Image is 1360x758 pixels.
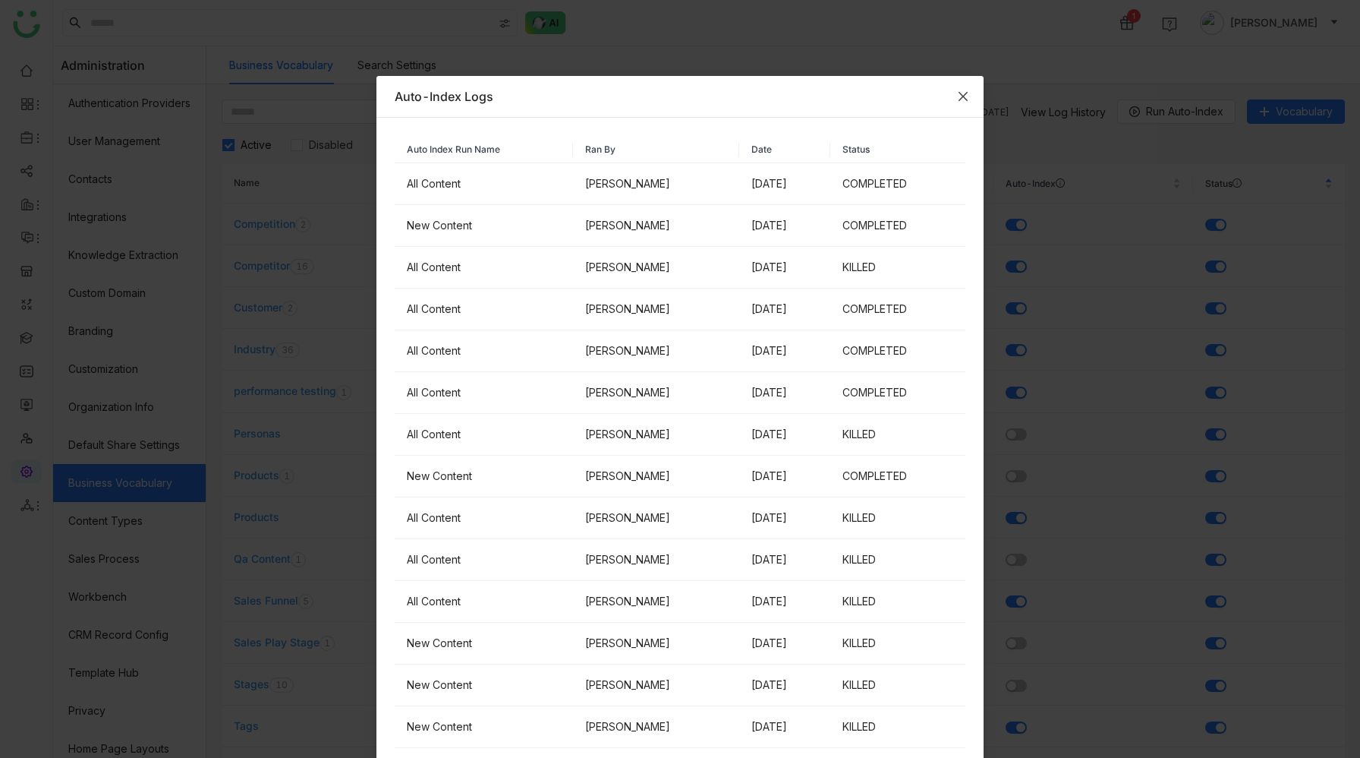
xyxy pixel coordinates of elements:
td: [DATE] [739,581,830,623]
td: All Content [395,539,573,581]
td: [DATE] [739,372,830,414]
td: KILLED [830,414,965,456]
td: [PERSON_NAME] [573,665,739,706]
td: [PERSON_NAME] [573,581,739,623]
td: [PERSON_NAME] [573,163,739,205]
td: All Content [395,581,573,623]
td: KILLED [830,623,965,665]
td: [DATE] [739,289,830,330]
th: Auto Index Run Name [395,136,573,163]
td: [DATE] [739,706,830,748]
td: [DATE] [739,665,830,706]
td: COMPLETED [830,205,965,247]
div: Auto-Index Logs [395,88,965,105]
td: [PERSON_NAME] [573,456,739,497]
td: KILLED [830,247,965,289]
td: COMPLETED [830,163,965,205]
td: [PERSON_NAME] [573,330,739,372]
td: COMPLETED [830,372,965,414]
td: KILLED [830,539,965,581]
td: [DATE] [739,205,830,247]
th: Date [739,136,830,163]
td: All Content [395,372,573,414]
td: KILLED [830,497,965,539]
td: [DATE] [739,497,830,539]
td: [PERSON_NAME] [573,623,739,665]
td: [DATE] [739,247,830,289]
th: Ran By [573,136,739,163]
td: [DATE] [739,414,830,456]
th: Status [830,136,965,163]
td: New Content [395,205,573,247]
td: [PERSON_NAME] [573,414,739,456]
td: New Content [395,665,573,706]
td: [PERSON_NAME] [573,247,739,289]
td: All Content [395,330,573,372]
button: Close [943,76,984,117]
td: [PERSON_NAME] [573,539,739,581]
td: All Content [395,414,573,456]
td: COMPLETED [830,289,965,330]
td: New Content [395,706,573,748]
td: [PERSON_NAME] [573,372,739,414]
td: All Content [395,247,573,289]
td: All Content [395,497,573,539]
td: [PERSON_NAME] [573,205,739,247]
td: [DATE] [739,623,830,665]
td: KILLED [830,665,965,706]
td: [PERSON_NAME] [573,289,739,330]
td: [PERSON_NAME] [573,706,739,748]
td: All Content [395,163,573,205]
td: New Content [395,456,573,497]
td: [PERSON_NAME] [573,497,739,539]
td: KILLED [830,581,965,623]
td: New Content [395,623,573,665]
td: COMPLETED [830,330,965,372]
td: [DATE] [739,163,830,205]
td: [DATE] [739,330,830,372]
td: [DATE] [739,456,830,497]
td: KILLED [830,706,965,748]
td: [DATE] [739,539,830,581]
td: COMPLETED [830,456,965,497]
td: All Content [395,289,573,330]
